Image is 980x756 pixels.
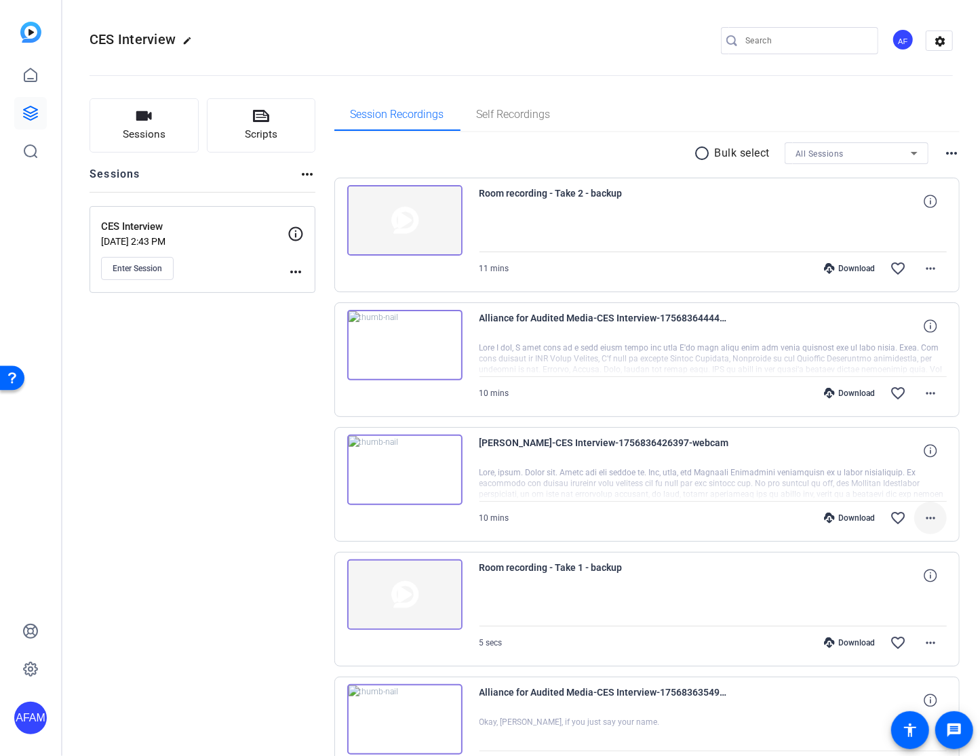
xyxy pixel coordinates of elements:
[479,389,509,398] span: 10 mins
[113,263,162,274] span: Enter Session
[288,264,304,280] mat-icon: more_horiz
[817,263,882,274] div: Download
[892,28,916,52] ngx-avatar: Alliance for Audited Media
[101,236,288,247] p: [DATE] 2:43 PM
[479,310,730,342] span: Alliance for Audited Media-CES Interview-1756836444435-webcam
[926,31,954,52] mat-icon: settings
[943,145,960,161] mat-icon: more_horiz
[817,637,882,648] div: Download
[745,33,867,49] input: Search
[817,388,882,399] div: Download
[892,28,914,51] div: AF
[715,145,770,161] p: Bulk select
[477,109,551,120] span: Self Recordings
[347,684,463,755] img: thumb-nail
[890,510,906,526] mat-icon: favorite_border
[890,385,906,401] mat-icon: favorite_border
[922,635,939,651] mat-icon: more_horiz
[946,722,962,738] mat-icon: message
[902,722,918,738] mat-icon: accessibility
[101,219,288,235] p: CES Interview
[479,513,509,523] span: 10 mins
[479,559,730,592] span: Room recording - Take 1 - backup
[207,98,316,153] button: Scripts
[90,166,140,192] h2: Sessions
[347,310,463,380] img: thumb-nail
[90,98,199,153] button: Sessions
[922,510,939,526] mat-icon: more_horiz
[347,185,463,256] img: thumb-nail
[182,36,199,52] mat-icon: edit
[299,166,315,182] mat-icon: more_horiz
[101,257,174,280] button: Enter Session
[479,185,730,218] span: Room recording - Take 2 - backup
[479,638,503,648] span: 5 secs
[123,127,165,142] span: Sessions
[817,513,882,523] div: Download
[890,260,906,277] mat-icon: favorite_border
[90,31,176,47] span: CES Interview
[479,435,730,467] span: [PERSON_NAME]-CES Interview-1756836426397-webcam
[479,684,730,717] span: Alliance for Audited Media-CES Interview-1756836354959-webcam
[890,635,906,651] mat-icon: favorite_border
[479,264,509,273] span: 11 mins
[796,149,844,159] span: All Sessions
[347,435,463,505] img: thumb-nail
[347,559,463,630] img: thumb-nail
[20,22,41,43] img: blue-gradient.svg
[351,109,444,120] span: Session Recordings
[922,385,939,401] mat-icon: more_horiz
[922,260,939,277] mat-icon: more_horiz
[694,145,715,161] mat-icon: radio_button_unchecked
[245,127,277,142] span: Scripts
[14,702,47,734] div: AFAM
